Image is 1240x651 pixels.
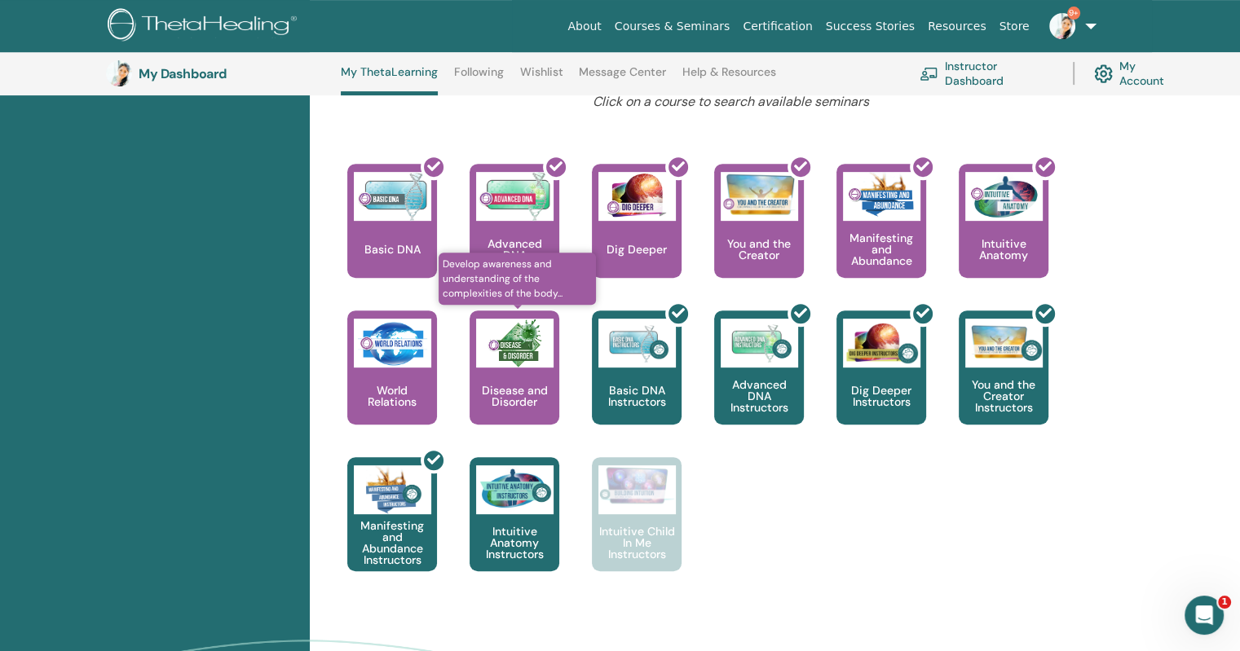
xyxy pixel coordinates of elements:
img: Basic DNA Instructors [598,319,676,367]
a: Following [454,65,504,91]
img: Intuitive Anatomy Instructors [476,465,554,514]
span: 1 [1218,596,1231,609]
img: Disease and Disorder [476,319,554,367]
img: Manifesting and Abundance Instructors [354,465,431,514]
span: 9+ [1067,7,1080,20]
p: Disease and Disorder [470,385,559,407]
img: You and the Creator [721,172,798,217]
a: About [561,11,607,42]
a: Success Stories [819,11,921,42]
p: Intuitive Anatomy [959,238,1048,261]
p: World Relations [347,385,437,407]
a: Manifesting and Abundance Manifesting and Abundance [836,164,926,310]
img: chalkboard-teacher.svg [920,67,938,81]
h3: My Dashboard [139,66,302,81]
p: Dig Deeper Instructors [836,385,926,407]
p: Click on a course to search available seminars [407,92,1056,112]
a: Advanced DNA Instructors Advanced DNA Instructors [714,310,804,457]
span: Develop awareness and understanding of the complexities of the body... [439,253,596,305]
a: My Account [1094,55,1180,91]
a: Instructor Dashboard [920,55,1053,91]
img: You and the Creator Instructors [965,319,1043,367]
img: default.png [106,60,132,86]
p: Dig Deeper [600,244,673,255]
a: Intuitive Child In Me Instructors Intuitive Child In Me Instructors [592,457,682,604]
iframe: Intercom live chat [1185,596,1224,635]
p: You and the Creator Instructors [959,379,1048,413]
a: Wishlist [520,65,563,91]
img: default.png [1049,13,1075,39]
a: Dig Deeper Dig Deeper [592,164,682,310]
img: Advanced DNA [476,172,554,221]
img: logo.png [108,8,302,45]
p: Manifesting and Abundance Instructors [347,520,437,565]
a: Intuitive Anatomy Intuitive Anatomy [959,164,1048,310]
img: Basic DNA [354,172,431,221]
img: Dig Deeper Instructors [843,319,920,367]
a: Help & Resources [682,65,776,91]
a: Dig Deeper Instructors Dig Deeper Instructors [836,310,926,457]
img: Intuitive Anatomy [965,172,1043,221]
a: Basic DNA Basic DNA [347,164,437,310]
a: Store [993,11,1036,42]
a: You and the Creator Instructors You and the Creator Instructors [959,310,1048,457]
img: Dig Deeper [598,172,676,221]
p: Intuitive Anatomy Instructors [470,526,559,560]
a: World Relations World Relations [347,310,437,457]
p: Basic DNA Instructors [592,385,682,407]
a: Basic DNA Instructors Basic DNA Instructors [592,310,682,457]
img: cog.svg [1094,60,1113,87]
a: My ThetaLearning [341,65,438,95]
a: Certification [736,11,819,42]
p: You and the Creator [714,238,804,261]
p: Advanced DNA [470,238,559,261]
img: Advanced DNA Instructors [721,319,798,367]
a: Courses & Seminars [608,11,737,42]
a: Intuitive Anatomy Instructors Intuitive Anatomy Instructors [470,457,559,604]
p: Manifesting and Abundance [836,232,926,266]
p: Intuitive Child In Me Instructors [592,526,682,560]
a: Resources [921,11,993,42]
p: Advanced DNA Instructors [714,379,804,413]
a: Manifesting and Abundance Instructors Manifesting and Abundance Instructors [347,457,437,604]
img: Manifesting and Abundance [843,172,920,221]
a: Advanced DNA Advanced DNA [470,164,559,310]
a: Message Center [579,65,666,91]
a: Develop awareness and understanding of the complexities of the body... Disease and Disorder Disea... [470,310,559,457]
img: World Relations [354,319,431,367]
img: Intuitive Child In Me Instructors [598,465,676,505]
a: You and the Creator You and the Creator [714,164,804,310]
